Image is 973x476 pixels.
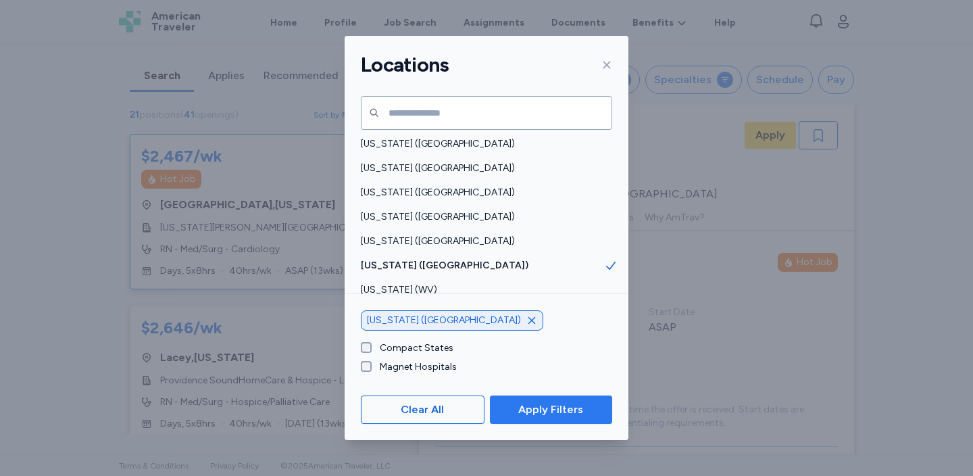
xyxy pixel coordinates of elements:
[361,137,604,151] span: [US_STATE] ([GEOGRAPHIC_DATA])
[490,396,612,424] button: Apply Filters
[361,210,604,224] span: [US_STATE] ([GEOGRAPHIC_DATA])
[361,396,484,424] button: Clear All
[361,52,449,78] h1: Locations
[372,360,457,374] label: Magnet Hospitals
[361,235,604,248] span: [US_STATE] ([GEOGRAPHIC_DATA])
[401,402,444,418] span: Clear All
[361,259,604,272] span: [US_STATE] ([GEOGRAPHIC_DATA])
[367,314,521,327] span: [US_STATE] ([GEOGRAPHIC_DATA])
[361,283,604,297] span: [US_STATE] (WV)
[518,402,583,418] span: Apply Filters
[361,162,604,175] span: [US_STATE] ([GEOGRAPHIC_DATA])
[372,341,453,355] label: Compact States
[361,186,604,199] span: [US_STATE] ([GEOGRAPHIC_DATA])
